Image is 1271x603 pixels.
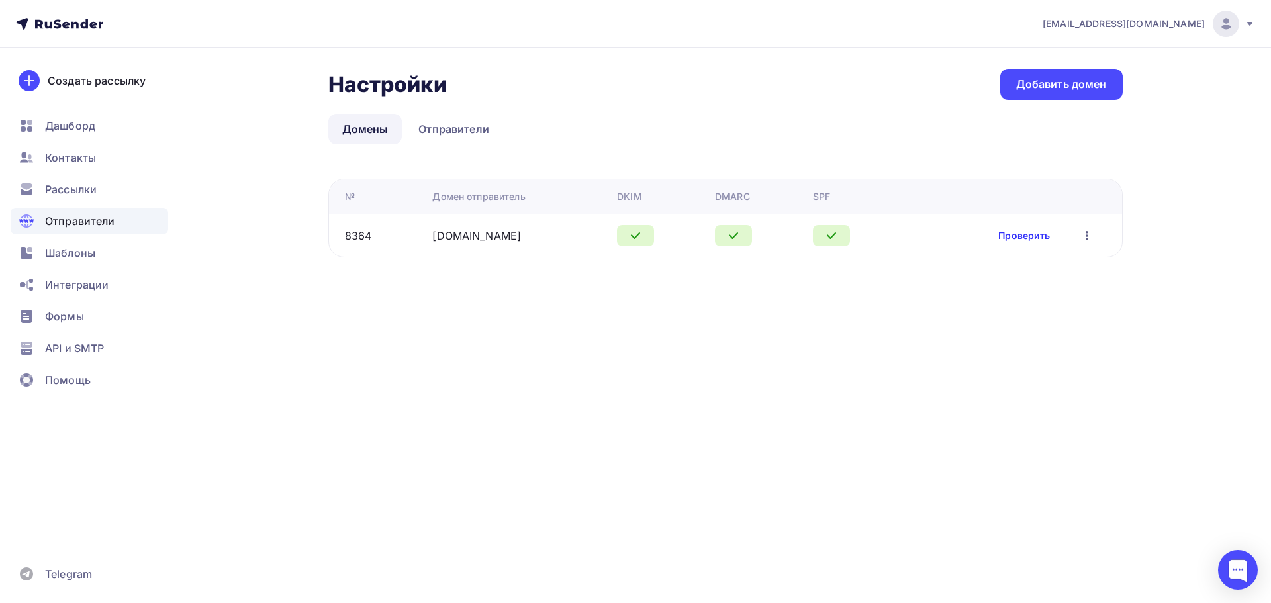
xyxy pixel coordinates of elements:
span: Формы [45,308,84,324]
div: Домен отправитель [432,190,525,203]
span: Отправители [45,213,115,229]
span: Интеграции [45,277,109,293]
a: Отправители [404,114,503,144]
span: API и SMTP [45,340,104,356]
a: Отправители [11,208,168,234]
span: Рассылки [45,181,97,197]
a: Рассылки [11,176,168,203]
span: Telegram [45,566,92,582]
div: SPF [813,190,830,203]
div: Добавить домен [1016,77,1107,92]
a: Контакты [11,144,168,171]
a: Домены [328,114,402,144]
a: Шаблоны [11,240,168,266]
h2: Настройки [328,71,447,98]
a: Дашборд [11,113,168,139]
div: Создать рассылку [48,73,146,89]
div: DMARC [715,190,750,203]
div: DKIM [617,190,642,203]
span: Дашборд [45,118,95,134]
span: Контакты [45,150,96,165]
a: Проверить [998,229,1050,242]
div: № [345,190,355,203]
a: [EMAIL_ADDRESS][DOMAIN_NAME] [1043,11,1255,37]
div: 8364 [345,228,372,244]
span: [EMAIL_ADDRESS][DOMAIN_NAME] [1043,17,1205,30]
a: Формы [11,303,168,330]
span: Шаблоны [45,245,95,261]
span: Помощь [45,372,91,388]
a: [DOMAIN_NAME] [432,229,521,242]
